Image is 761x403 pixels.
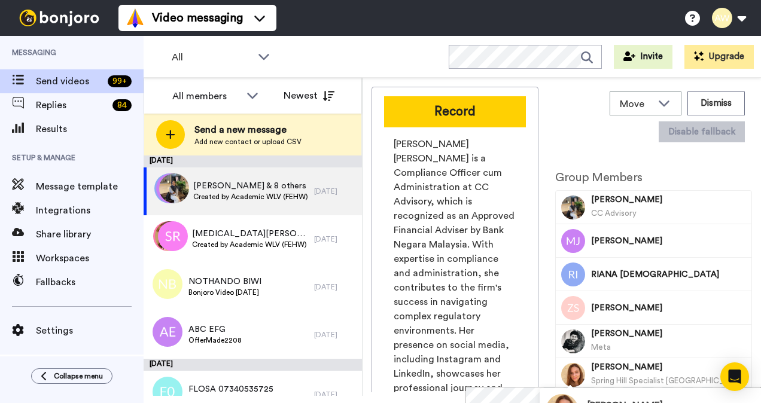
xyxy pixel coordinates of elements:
[36,179,144,194] span: Message template
[591,235,747,247] span: [PERSON_NAME]
[152,10,243,26] span: Video messaging
[314,282,356,292] div: [DATE]
[192,240,308,249] span: Created by Academic WLV (FEHW)
[591,377,747,384] span: Spring Hill Specialist [GEOGRAPHIC_DATA]
[108,75,132,87] div: 99 +
[159,173,189,203] img: 163fcde1-5987-4ae4-b4ad-fb1b73304db7.jpg
[188,323,242,335] span: ABC EFG
[555,171,752,184] h2: Group Members
[36,203,144,218] span: Integrations
[561,363,585,387] img: Image of ALEXIA HUTTON
[275,84,343,108] button: Newest
[614,45,672,69] button: Invite
[144,155,362,167] div: [DATE]
[193,192,308,202] span: Created by Academic WLV (FEHW)
[591,343,611,351] span: Meta
[194,137,302,146] span: Add new contact or upload CSV
[561,196,585,219] img: Image of AMIRAH-NOOR SHAH
[591,209,637,217] span: CC Advisory
[36,275,144,289] span: Fallbacks
[144,359,362,371] div: [DATE]
[561,329,585,353] img: Image of ARNAV GUPTA
[153,317,182,347] img: ae.png
[172,89,241,103] div: All members
[659,121,745,142] button: Disable fallback
[158,221,188,251] img: sr.png
[155,221,185,251] img: 04fb2697-ebdb-40d9-ba7f-6bf29de7d4f3.jpg
[153,269,182,299] img: nb.png
[154,173,184,203] img: ri.png
[687,91,745,115] button: Dismiss
[31,368,112,384] button: Collapse menu
[188,383,273,395] span: FLOSA 07340535725
[591,328,747,340] span: [PERSON_NAME]
[188,288,261,297] span: Bonjoro Video [DATE]
[561,229,585,253] img: Image of MATTHEW JONES
[54,371,103,381] span: Collapse menu
[112,99,132,111] div: 84
[591,194,747,206] span: [PERSON_NAME]
[591,361,747,373] span: [PERSON_NAME]
[314,330,356,340] div: [DATE]
[36,98,108,112] span: Replies
[188,276,261,288] span: NOTHANDO BIWI
[684,45,754,69] button: Upgrade
[314,390,356,399] div: [DATE]
[36,251,144,265] span: Workspaces
[720,362,749,391] div: Open Intercom Messenger
[591,268,747,280] span: RIANA [DEMOGRAPHIC_DATA]
[561,296,585,320] img: Image of ZAHRA SHAHID
[36,122,144,136] span: Results
[36,227,144,242] span: Share library
[384,96,526,127] button: Record
[156,173,186,203] img: mj.png
[591,302,747,314] span: [PERSON_NAME]
[188,335,242,345] span: OfferMade2208
[36,74,103,88] span: Send videos
[194,123,302,137] span: Send a new message
[193,180,308,192] span: [PERSON_NAME] & 8 others
[126,8,145,28] img: vm-color.svg
[153,221,183,251] img: lb.png
[172,50,252,65] span: All
[314,234,356,244] div: [DATE]
[620,97,652,111] span: Move
[314,187,356,196] div: [DATE]
[192,228,308,240] span: [MEDICAL_DATA][PERSON_NAME] & 35 others
[36,323,144,338] span: Settings
[14,10,104,26] img: bj-logo-header-white.svg
[561,262,585,286] img: Image of RIANA ISLAM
